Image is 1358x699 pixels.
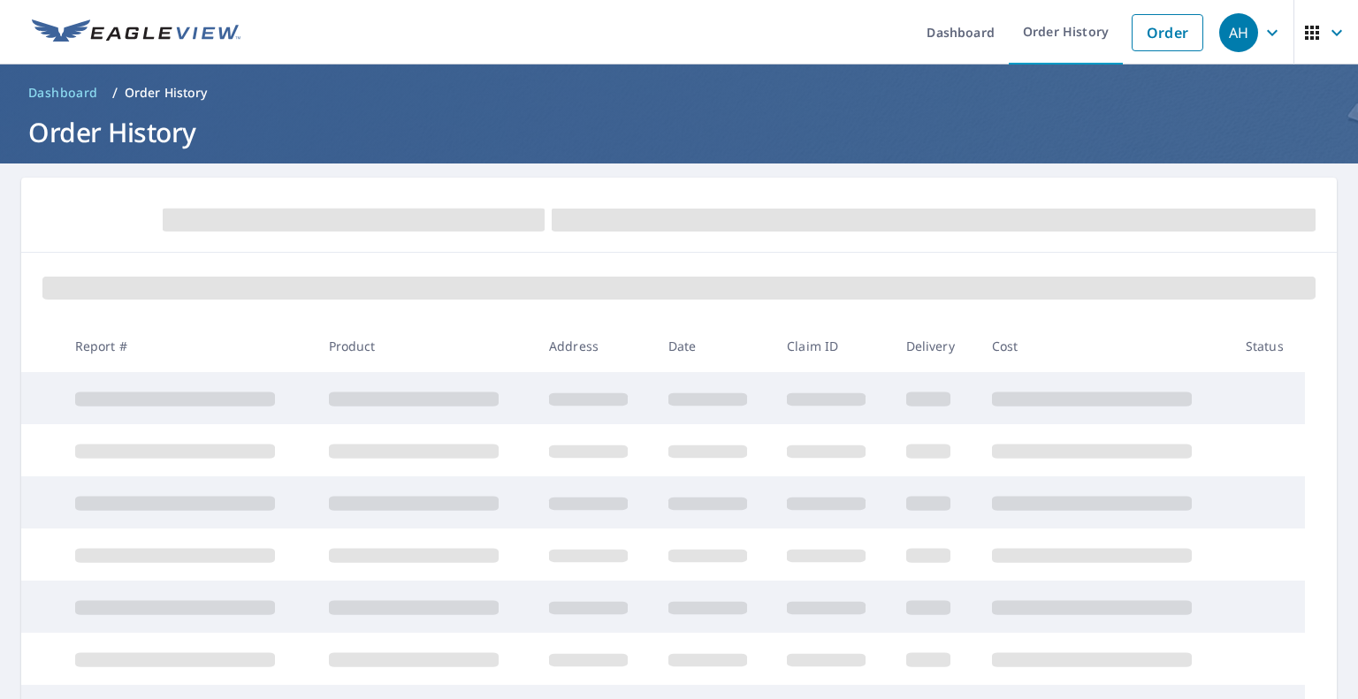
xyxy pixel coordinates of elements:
div: AH [1219,13,1258,52]
p: Order History [125,84,208,102]
li: / [112,82,118,103]
th: Delivery [892,320,978,372]
th: Address [535,320,654,372]
th: Date [654,320,774,372]
span: Dashboard [28,84,98,102]
th: Cost [978,320,1232,372]
th: Product [315,320,536,372]
img: EV Logo [32,19,240,46]
nav: breadcrumb [21,79,1337,107]
th: Status [1232,320,1305,372]
th: Report # [61,320,315,372]
a: Dashboard [21,79,105,107]
th: Claim ID [773,320,892,372]
a: Order [1132,14,1203,51]
h1: Order History [21,114,1337,150]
